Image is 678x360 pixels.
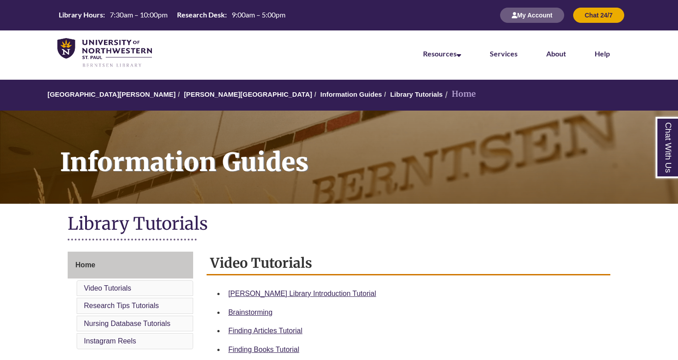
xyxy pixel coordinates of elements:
a: Instagram Reels [84,337,136,345]
img: UNWSP Library Logo [57,38,152,68]
a: [GEOGRAPHIC_DATA][PERSON_NAME] [48,90,176,98]
a: Brainstorming [228,309,272,316]
a: Video Tutorials [84,284,131,292]
button: My Account [500,8,564,23]
a: Help [595,49,610,58]
th: Research Desk: [173,10,228,20]
a: Hours Today [55,10,289,21]
a: My Account [500,11,564,19]
a: Chat 24/7 [573,11,624,19]
span: 7:30am – 10:00pm [110,10,168,19]
h1: Information Guides [50,111,678,192]
button: Chat 24/7 [573,8,624,23]
span: Home [75,261,95,269]
a: Library Tutorials [390,90,443,98]
a: [PERSON_NAME][GEOGRAPHIC_DATA] [184,90,312,98]
th: Library Hours: [55,10,106,20]
a: Information Guides [320,90,382,98]
a: Resources [423,49,461,58]
a: Research Tips Tutorials [84,302,159,309]
a: Services [490,49,518,58]
h2: Video Tutorials [207,252,610,275]
span: 9:00am – 5:00pm [232,10,285,19]
a: Home [68,252,193,279]
li: Home [443,88,476,101]
a: Finding Articles Tutorial [228,327,302,334]
h1: Library Tutorials [68,213,610,236]
div: Guide Page Menu [68,252,193,351]
table: Hours Today [55,10,289,20]
a: About [546,49,566,58]
a: Nursing Database Tutorials [84,320,170,327]
a: Finding Books Tutorial [228,346,299,353]
a: [PERSON_NAME] Library Introduction Tutorial [228,290,376,297]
